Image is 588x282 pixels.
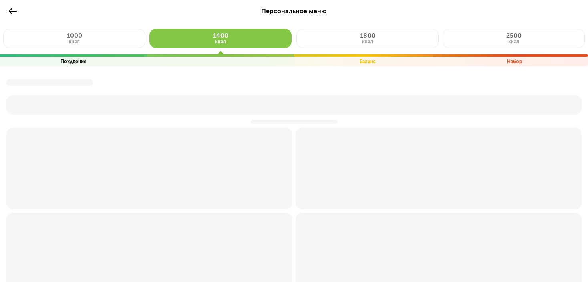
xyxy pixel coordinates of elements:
[213,32,228,39] span: 1400
[360,32,375,39] span: 1800
[296,29,439,48] button: 1800ккал
[149,29,292,48] button: 1400ккал
[215,39,226,44] span: ккал
[60,58,87,65] p: Похудение
[67,32,82,39] span: 1000
[3,29,145,48] button: 1000ккал
[69,39,80,44] span: ккал
[360,58,376,65] p: Баланс
[506,32,522,39] span: 2500
[443,29,585,48] button: 2500ккал
[362,39,373,44] span: ккал
[508,39,519,44] span: ккал
[507,58,522,65] p: Набор
[261,7,327,15] span: Персональное меню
